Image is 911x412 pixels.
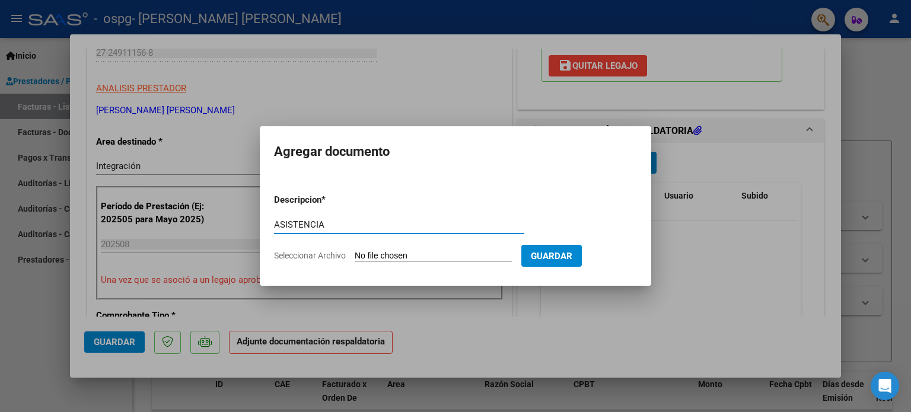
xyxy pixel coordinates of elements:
[521,245,582,267] button: Guardar
[274,140,637,163] h2: Agregar documento
[531,251,572,261] span: Guardar
[871,372,899,400] div: Open Intercom Messenger
[274,251,346,260] span: Seleccionar Archivo
[274,193,383,207] p: Descripcion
